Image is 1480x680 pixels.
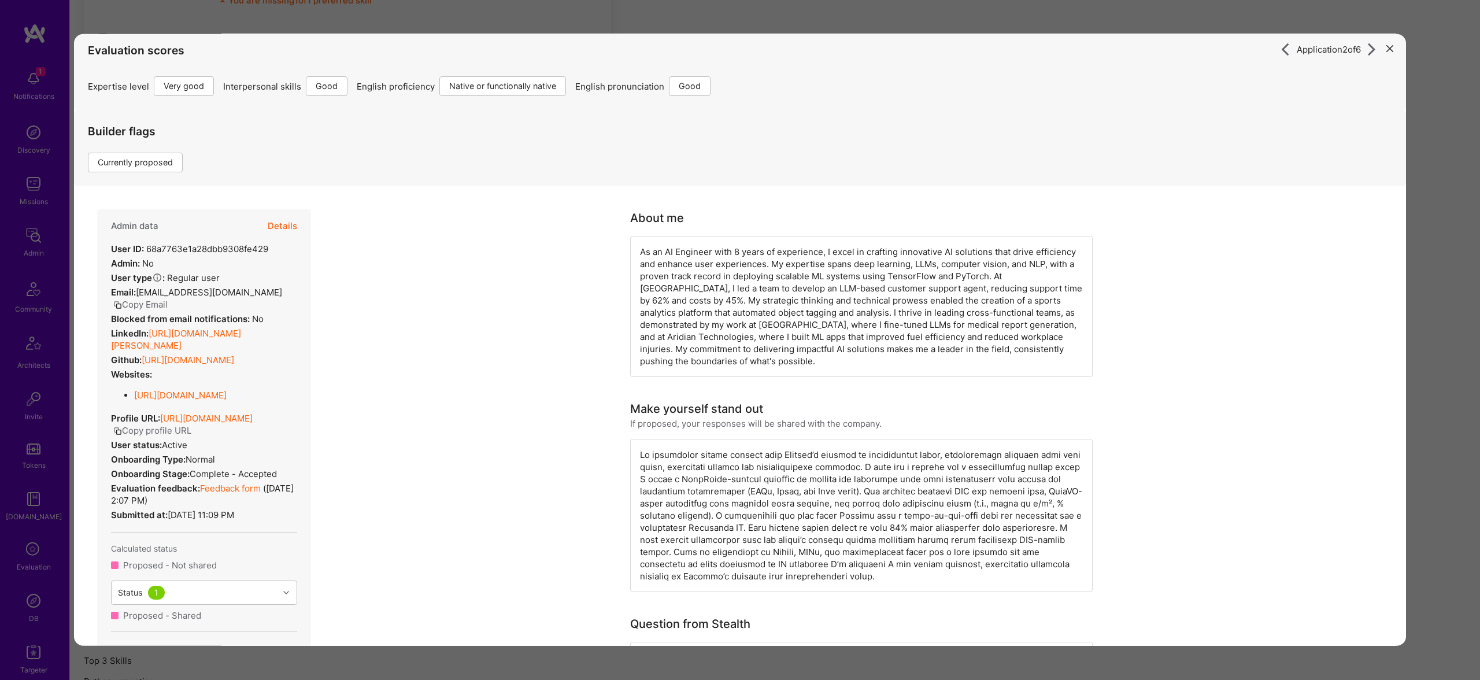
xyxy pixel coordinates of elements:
button: Copy Email [113,298,168,311]
strong: Admin: [111,258,140,269]
div: Status [118,586,142,598]
strong: Websites: [111,369,152,380]
span: [EMAIL_ADDRESS][DOMAIN_NAME] [136,287,282,298]
button: Copy profile URL [113,424,191,437]
h4: Evaluation scores [88,43,1392,57]
div: ( [DATE] 2:07 PM ) [111,482,297,507]
span: Active [162,439,187,450]
i: icon ArrowRight [1279,43,1292,56]
a: [URL][DOMAIN_NAME] [160,413,253,424]
div: About me [630,209,684,227]
div: Regular user [111,272,220,284]
i: icon Copy [113,427,122,435]
strong: User type : [111,272,165,283]
span: Expertise level [88,80,149,92]
span: English pronunciation [575,80,664,92]
span: Application 2 of 6 [1297,43,1361,56]
div: Good [669,76,711,96]
a: [URL][DOMAIN_NAME] [142,354,234,365]
strong: Profile URL: [111,413,160,424]
button: Details [268,209,297,243]
strong: Onboarding Type: [111,454,186,465]
span: normal [186,454,215,465]
div: Question from Stealth [630,615,750,633]
strong: User status: [111,439,162,450]
span: Complete - Accepted [190,468,277,479]
div: modal [74,34,1406,646]
div: Very good [154,76,214,96]
span: Calculated status [111,542,177,555]
i: icon Chevron [283,590,289,596]
span: English proficiency [357,80,435,92]
div: 1 [148,586,165,600]
i: icon ArrowRight [1366,43,1379,56]
h4: Admin data [111,221,158,231]
div: Native or functionally native [439,76,566,96]
div: Proposed - Not shared [123,559,217,571]
strong: User ID: [111,243,144,254]
strong: Submitted at: [111,509,168,520]
i: Help [152,272,162,283]
span: Interpersonal skills [223,80,301,92]
div: Proposed - Shared [123,609,201,622]
span: [DATE] 11:09 PM [168,509,234,520]
strong: Email: [111,287,136,298]
div: Lo ipsumdolor sitame consect adip Elitsed’d eiusmod te incididuntut labor, etdoloremagn aliquaen ... [630,439,1093,592]
a: [URL][DOMAIN_NAME][PERSON_NAME] [111,328,241,351]
div: No [111,257,154,269]
strong: Evaluation feedback: [111,483,200,494]
h4: Builder flags [88,124,192,138]
div: 68a7763e1a28dbb9308fe429 [111,243,268,255]
div: No [111,313,264,325]
div: Good [306,76,347,96]
a: [URL][DOMAIN_NAME] [134,390,227,401]
div: If proposed, your responses will be shared with the company. [630,417,882,430]
strong: Onboarding Stage: [111,468,190,479]
i: icon Close [1386,45,1393,52]
strong: LinkedIn: [111,328,149,339]
strong: Blocked from email notifications: [111,313,252,324]
div: Make yourself stand out [630,400,763,417]
div: Currently proposed [88,153,183,172]
div: As an AI Engineer with 8 years of experience, I excel in crafting innovative AI solutions that dr... [630,236,1093,377]
i: icon Copy [113,301,122,309]
strong: Github: [111,354,142,365]
a: Feedback form [200,483,261,494]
